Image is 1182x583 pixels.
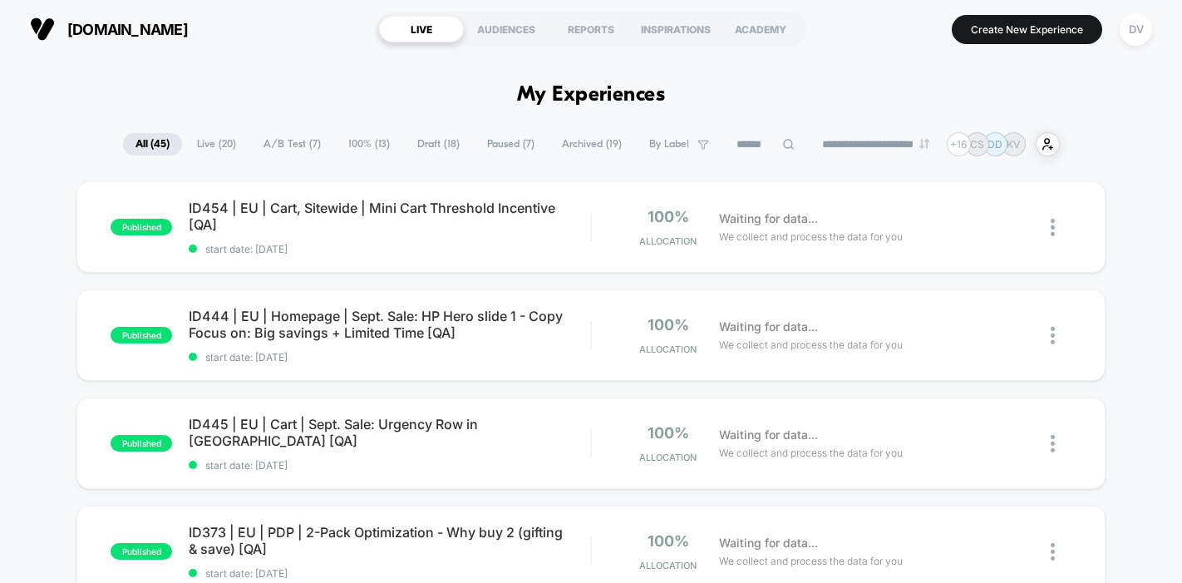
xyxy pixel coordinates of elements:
[379,16,464,42] div: LIVE
[25,16,193,42] button: [DOMAIN_NAME]
[189,200,590,233] span: ID454 | EU | Cart, Sitewide | Mini Cart Threshold Incentive [QA]
[517,83,666,107] h1: My Experiences
[111,327,172,343] span: published
[648,424,689,442] span: 100%
[719,337,903,353] span: We collect and process the data for you
[1115,12,1157,47] button: DV
[719,553,903,569] span: We collect and process the data for you
[719,445,903,461] span: We collect and process the data for you
[123,133,182,156] span: All ( 45 )
[336,133,402,156] span: 100% ( 13 )
[719,534,818,552] span: Waiting for data...
[1120,13,1152,46] div: DV
[649,138,689,151] span: By Label
[30,17,55,42] img: Visually logo
[719,229,903,245] span: We collect and process the data for you
[185,133,249,156] span: Live ( 20 )
[1007,138,1020,151] p: KV
[919,139,929,149] img: end
[639,235,697,247] span: Allocation
[719,210,818,228] span: Waiting for data...
[952,15,1102,44] button: Create New Experience
[648,532,689,550] span: 100%
[639,452,697,463] span: Allocation
[111,435,172,452] span: published
[633,16,718,42] div: INSPIRATIONS
[189,567,590,580] span: start date: [DATE]
[1051,435,1055,452] img: close
[1051,543,1055,561] img: close
[405,133,472,156] span: Draft ( 18 )
[189,459,590,472] span: start date: [DATE]
[549,16,633,42] div: REPORTS
[189,308,590,341] span: ID444 | EU | Homepage | Sept. Sale: HP Hero slide 1 - Copy Focus on: Big savings + Limited Time [QA]
[947,132,971,156] div: + 16
[648,316,689,333] span: 100%
[111,219,172,235] span: published
[639,560,697,571] span: Allocation
[719,318,818,336] span: Waiting for data...
[639,343,697,355] span: Allocation
[549,133,634,156] span: Archived ( 19 )
[189,416,590,449] span: ID445 | EU | Cart | Sept. Sale: Urgency Row in [GEOGRAPHIC_DATA] [QA]
[189,243,590,255] span: start date: [DATE]
[251,133,333,156] span: A/B Test ( 7 )
[475,133,547,156] span: Paused ( 7 )
[464,16,549,42] div: AUDIENCES
[189,524,590,557] span: ID373 | EU | PDP | 2-Pack Optimization - Why buy 2 (gifting & save) [QA]
[111,543,172,560] span: published
[1051,327,1055,344] img: close
[719,426,818,444] span: Waiting for data...
[189,351,590,363] span: start date: [DATE]
[718,16,803,42] div: ACADEMY
[970,138,984,151] p: CS
[648,208,689,225] span: 100%
[1051,219,1055,236] img: close
[987,138,1002,151] p: DD
[67,21,188,38] span: [DOMAIN_NAME]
